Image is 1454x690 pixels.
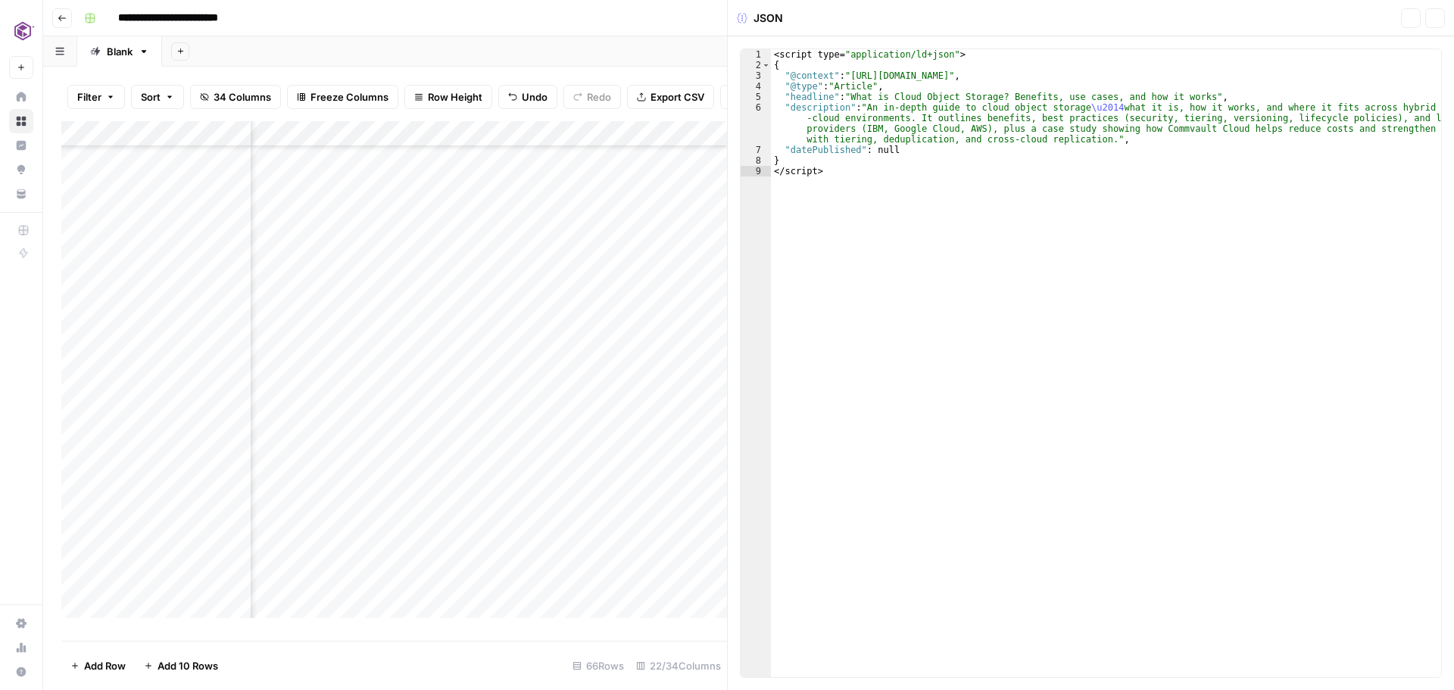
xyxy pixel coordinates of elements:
[9,660,33,684] button: Help + Support
[627,85,714,109] button: Export CSV
[741,81,771,92] div: 4
[131,85,184,109] button: Sort
[404,85,492,109] button: Row Height
[9,182,33,206] a: Your Data
[135,654,227,678] button: Add 10 Rows
[741,70,771,81] div: 3
[214,89,271,105] span: 34 Columns
[428,89,482,105] span: Row Height
[9,12,33,50] button: Workspace: Commvault
[741,166,771,176] div: 9
[107,44,133,59] div: Blank
[9,85,33,109] a: Home
[741,92,771,102] div: 5
[522,89,548,105] span: Undo
[141,89,161,105] span: Sort
[84,658,126,673] span: Add Row
[737,11,783,26] div: JSON
[9,109,33,133] a: Browse
[741,60,771,70] div: 2
[630,654,727,678] div: 22/34 Columns
[741,145,771,155] div: 7
[563,85,621,109] button: Redo
[762,60,770,70] span: Toggle code folding, rows 2 through 8
[287,85,398,109] button: Freeze Columns
[77,36,162,67] a: Blank
[310,89,388,105] span: Freeze Columns
[651,89,704,105] span: Export CSV
[741,49,771,60] div: 1
[158,658,218,673] span: Add 10 Rows
[190,85,281,109] button: 34 Columns
[61,654,135,678] button: Add Row
[566,654,630,678] div: 66 Rows
[9,611,33,635] a: Settings
[9,17,36,45] img: Commvault Logo
[9,158,33,182] a: Opportunities
[498,85,557,109] button: Undo
[587,89,611,105] span: Redo
[741,155,771,166] div: 8
[9,133,33,158] a: Insights
[67,85,125,109] button: Filter
[77,89,101,105] span: Filter
[741,102,771,145] div: 6
[9,635,33,660] a: Usage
